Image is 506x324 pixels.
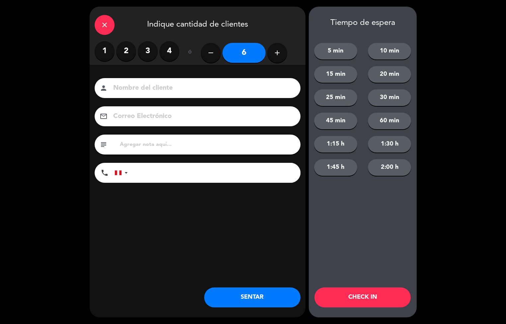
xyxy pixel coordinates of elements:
[116,41,136,61] label: 2
[100,84,108,92] i: person
[113,82,292,94] input: Nombre del cliente
[159,41,179,61] label: 4
[314,113,357,129] button: 45 min
[207,49,215,57] i: remove
[113,111,292,122] input: Correo Electrónico
[314,43,357,59] button: 5 min
[90,7,305,41] div: Indique cantidad de clientes
[368,113,411,129] button: 60 min
[368,43,411,59] button: 10 min
[314,66,357,83] button: 15 min
[314,89,357,106] button: 25 min
[368,136,411,153] button: 1:30 h
[267,43,287,63] button: add
[100,112,108,120] i: email
[95,41,115,61] label: 1
[138,41,158,61] label: 3
[119,140,295,149] input: Agregar nota aquí...
[179,41,201,64] div: ó
[314,159,357,176] button: 1:45 h
[314,287,411,307] button: CHECK IN
[100,141,108,149] i: subject
[368,89,411,106] button: 30 min
[115,163,130,182] div: Peru (Perú): +51
[204,287,300,307] button: SENTAR
[368,159,411,176] button: 2:00 h
[314,136,357,153] button: 1:15 h
[309,18,417,28] div: Tiempo de espera
[368,66,411,83] button: 20 min
[201,43,221,63] button: remove
[273,49,281,57] i: add
[101,169,109,177] i: phone
[101,21,109,29] i: close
